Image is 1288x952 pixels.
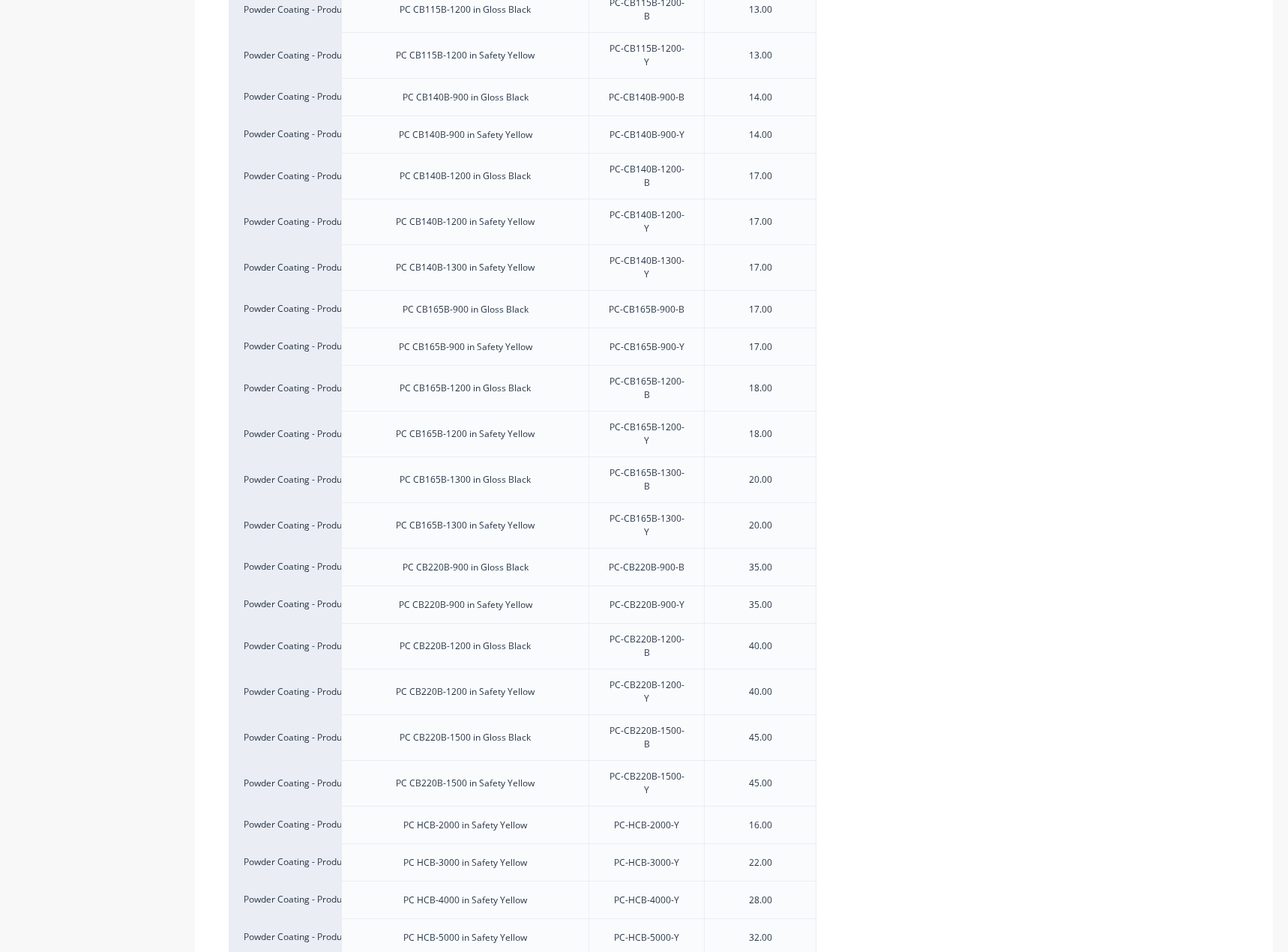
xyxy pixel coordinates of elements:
[723,636,798,656] div: 40.00
[229,32,816,78] div: Powder Coating - Product ProcessingPC CB115B-1200 in Safety YellowPC-CB115B-1200-Y13.00
[229,457,816,502] div: Powder Coating - Product ProcessingPC CB165B-1300 in Gloss BlackPC-CB165B-1300-B20.00
[244,427,326,441] div: Powder Coating - Product Processing
[598,337,696,357] div: PC-CB165B-900-Y
[384,212,547,232] div: PC CB140B-1200 in Safety Yellow
[244,519,326,532] div: Powder Coating - Product Processing
[595,205,698,238] div: PC-CB140B-1200-Y
[244,639,326,653] div: Powder Coating - Product Processing
[723,300,798,319] div: 17.00
[723,46,798,65] div: 13.00
[244,731,326,744] div: Powder Coating - Product Processing
[723,166,798,186] div: 17.00
[244,930,326,944] div: Powder Coating - Product Processing
[598,125,696,145] div: PC-CB140B-900-Y
[602,928,691,948] div: PC-HCB-5000-Y
[244,49,326,62] div: Powder Coating - Product Processing
[244,777,326,790] div: Powder Coating - Product Processing
[229,760,816,806] div: Powder Coating - Product ProcessingPC CB220B-1500 in Safety YellowPC-CB220B-1500-Y45.00
[229,881,816,918] div: Powder Coating - Product ProcessingPC HCB-4000 in Safety YellowPC-HCB-4000-Y28.00
[723,928,798,948] div: 32.00
[384,516,547,535] div: PC CB165B-1300 in Safety Yellow
[602,891,691,910] div: PC-HCB-4000-Y
[723,774,798,793] div: 45.00
[244,261,326,274] div: Powder Coating - Product Processing
[244,382,326,395] div: Powder Coating - Product Processing
[723,682,798,702] div: 40.00
[391,891,539,910] div: PC HCB-4000 in Safety Yellow
[595,160,698,193] div: PC-CB140B-1200-B
[384,258,547,277] div: PC CB140B-1300 in Safety Yellow
[723,125,798,145] div: 14.00
[595,630,698,663] div: PC-CB220B-1200-B
[229,411,816,457] div: Powder Coating - Product ProcessingPC CB165B-1200 in Safety YellowPC-CB165B-1200-Y18.00
[391,816,539,835] div: PC HCB-2000 in Safety Yellow
[229,199,816,244] div: Powder Coating - Product ProcessingPC CB140B-1200 in Safety YellowPC-CB140B-1200-Y17.00
[384,424,547,444] div: PC CB165B-1200 in Safety Yellow
[229,365,816,411] div: Powder Coating - Product ProcessingPC CB165B-1200 in Gloss BlackPC-CB165B-1200-B18.00
[244,3,326,16] div: Powder Coating - Product Processing
[229,843,816,881] div: Powder Coating - Product ProcessingPC HCB-3000 in Safety YellowPC-HCB-3000-Y22.00
[597,88,696,107] div: PC-CB140B-900-B
[244,855,326,869] div: Powder Coating - Product Processing
[244,893,326,906] div: Powder Coating - Product Processing
[388,379,543,398] div: PC CB165B-1200 in Gloss Black
[597,300,696,319] div: PC-CB165B-900-B
[595,251,698,284] div: PC-CB140B-1300-Y
[387,337,544,357] div: PC CB165B-900 in Safety Yellow
[595,675,698,708] div: PC-CB220B-1200-Y
[244,215,326,229] div: Powder Coating - Product Processing
[244,340,326,353] div: Powder Coating - Product Processing
[229,328,816,365] div: Powder Coating - Product ProcessingPC CB165B-900 in Safety YellowPC-CB165B-900-Y17.00
[595,509,698,542] div: PC-CB165B-1300-Y
[384,682,547,702] div: PC CB220B-1200 in Safety Yellow
[229,585,816,623] div: Powder Coating - Product ProcessingPC CB220B-900 in Safety YellowPC-CB220B-900-Y35.00
[598,595,696,615] div: PC-CB220B-900-Y
[723,88,798,107] div: 14.00
[391,558,541,577] div: PC CB220B-900 in Gloss Black
[229,290,816,328] div: Powder Coating - Product ProcessingPC CB165B-900 in Gloss BlackPC-CB165B-900-B17.00
[229,244,816,290] div: Powder Coating - Product ProcessingPC CB140B-1300 in Safety YellowPC-CB140B-1300-Y17.00
[384,46,547,65] div: PC CB115B-1200 in Safety Yellow
[244,685,326,699] div: Powder Coating - Product Processing
[391,928,539,948] div: PC HCB-5000 in Safety Yellow
[387,125,544,145] div: PC CB140B-900 in Safety Yellow
[602,853,691,873] div: PC-HCB-3000-Y
[229,115,816,153] div: Powder Coating - Product ProcessingPC CB140B-900 in Safety YellowPC-CB140B-900-Y14.00
[387,595,544,615] div: PC CB220B-900 in Safety Yellow
[244,473,326,486] div: Powder Coating - Product Processing
[723,853,798,873] div: 22.00
[723,595,798,615] div: 35.00
[597,558,696,577] div: PC-CB220B-900-B
[723,891,798,910] div: 28.00
[229,548,816,585] div: Powder Coating - Product ProcessingPC CB220B-900 in Gloss BlackPC-CB220B-900-B35.00
[244,169,326,183] div: Powder Coating - Product Processing
[388,166,543,186] div: PC CB140B-1200 in Gloss Black
[244,90,326,103] div: Powder Coating - Product Processing
[391,88,541,107] div: PC CB140B-900 in Gloss Black
[229,669,816,714] div: Powder Coating - Product ProcessingPC CB220B-1200 in Safety YellowPC-CB220B-1200-Y40.00
[723,816,798,835] div: 16.00
[595,39,698,72] div: PC-CB115B-1200-Y
[229,153,816,199] div: Powder Coating - Product ProcessingPC CB140B-1200 in Gloss BlackPC-CB140B-1200-B17.00
[723,258,798,277] div: 17.00
[595,418,698,451] div: PC-CB165B-1200-Y
[391,300,541,319] div: PC CB165B-900 in Gloss Black
[723,470,798,489] div: 20.00
[229,714,816,760] div: Powder Coating - Product ProcessingPC CB220B-1500 in Gloss BlackPC-CB220B-1500-B45.00
[595,721,698,754] div: PC-CB220B-1500-B
[244,302,326,316] div: Powder Coating - Product Processing
[244,818,326,831] div: Powder Coating - Product Processing
[595,767,698,800] div: PC-CB220B-1500-Y
[229,623,816,669] div: Powder Coating - Product ProcessingPC CB220B-1200 in Gloss BlackPC-CB220B-1200-B40.00
[244,597,326,611] div: Powder Coating - Product Processing
[244,560,326,573] div: Powder Coating - Product Processing
[595,372,698,405] div: PC-CB165B-1200-B
[229,78,816,115] div: Powder Coating - Product ProcessingPC CB140B-900 in Gloss BlackPC-CB140B-900-B14.00
[384,774,547,793] div: PC CB220B-1500 in Safety Yellow
[229,502,816,548] div: Powder Coating - Product ProcessingPC CB165B-1300 in Safety YellowPC-CB165B-1300-Y20.00
[723,728,798,747] div: 45.00
[595,463,698,496] div: PC-CB165B-1300-B
[723,516,798,535] div: 20.00
[723,558,798,577] div: 35.00
[388,636,543,656] div: PC CB220B-1200 in Gloss Black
